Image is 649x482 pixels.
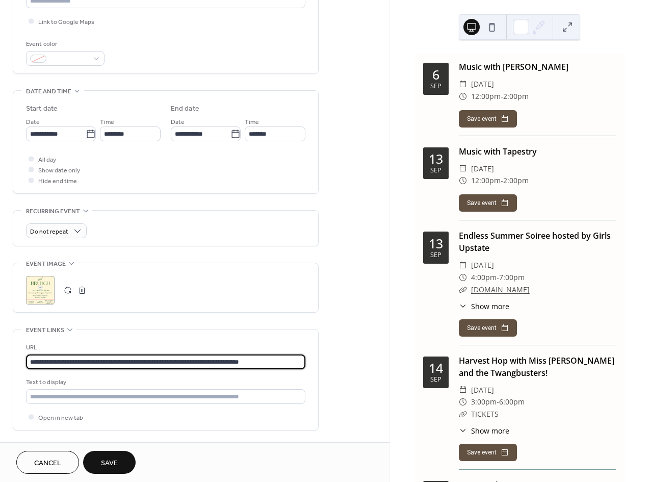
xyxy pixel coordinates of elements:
div: Text to display [26,377,303,388]
div: ​ [459,396,467,408]
div: ​ [459,301,467,312]
span: Date [171,117,185,128]
div: ​ [459,271,467,284]
span: - [501,174,503,187]
button: Save [83,451,136,474]
span: - [497,396,499,408]
span: - [497,271,499,284]
span: [DATE] [471,78,494,90]
span: Save [101,458,118,469]
span: Cancel [34,458,61,469]
span: Event image [26,259,66,269]
span: 12:00pm [471,90,501,103]
span: 3:00pm [471,396,497,408]
div: ​ [459,408,467,420]
a: Harvest Hop with Miss [PERSON_NAME] and the Twangbusters! [459,355,614,378]
span: Show more [471,301,509,312]
span: Event links [26,325,64,336]
button: Save event [459,194,517,212]
span: 6:00pm [499,396,525,408]
div: Sep [430,376,442,383]
div: Music with Tapestry [459,145,616,158]
span: Show date only [38,165,80,176]
div: ​ [459,259,467,271]
span: Hide end time [38,176,77,187]
div: 6 [432,68,439,81]
span: Do not repeat [30,226,68,238]
div: ​ [459,425,467,436]
a: TICKETS [471,409,499,419]
span: 7:00pm [499,271,525,284]
span: Time [245,117,259,128]
div: ​ [459,163,467,175]
button: Save event [459,110,517,128]
span: Show more [471,425,509,436]
div: Sep [430,167,442,174]
div: ​ [459,90,467,103]
span: [DATE] [471,259,494,271]
span: Link to Google Maps [38,17,94,28]
button: ​Show more [459,425,509,436]
div: Sep [430,252,442,259]
span: 2:00pm [503,174,529,187]
div: ​ [459,284,467,296]
span: [DATE] [471,163,494,175]
span: Open in new tab [38,413,83,423]
button: Save event [459,319,517,337]
div: 14 [429,362,443,374]
span: [DATE] [471,384,494,396]
button: Save event [459,444,517,461]
span: All day [38,155,56,165]
span: Date [26,117,40,128]
button: ​Show more [459,301,509,312]
div: ​ [459,78,467,90]
div: Sep [430,83,442,90]
div: Music with [PERSON_NAME] [459,61,616,73]
a: [DOMAIN_NAME] [471,285,530,294]
span: 4:00pm [471,271,497,284]
div: Event color [26,39,102,49]
div: End date [171,104,199,114]
div: Start date [26,104,58,114]
div: 13 [429,237,443,250]
a: Endless Summer Soiree hosted by Girls Upstate [459,230,611,253]
div: URL [26,342,303,353]
div: ​ [459,174,467,187]
span: 12:00pm [471,174,501,187]
span: Date and time [26,86,71,97]
span: Recurring event [26,206,80,217]
div: 13 [429,153,443,165]
span: - [501,90,503,103]
span: Time [100,117,114,128]
button: Cancel [16,451,79,474]
div: ; [26,276,55,305]
div: ​ [459,384,467,396]
span: 2:00pm [503,90,529,103]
